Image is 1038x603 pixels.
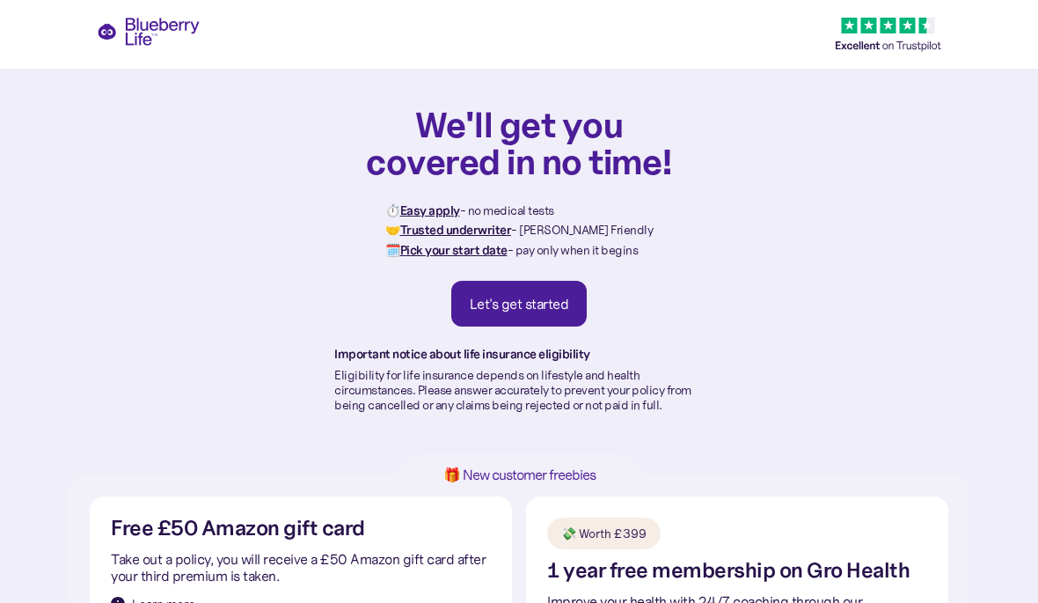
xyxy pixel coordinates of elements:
[111,518,365,540] h2: Free £50 Amazon gift card
[451,281,588,327] a: Let's get started
[400,202,460,218] strong: Easy apply
[385,201,653,260] p: ⏱️ - no medical tests 🤝 - [PERSON_NAME] Friendly 🗓️ - pay only when it begins
[415,467,623,482] h1: 🎁 New customer freebies
[365,106,673,180] h1: We'll get you covered in no time!
[400,242,508,258] strong: Pick your start date
[400,222,512,238] strong: Trusted underwriter
[470,295,569,313] div: Let's get started
[561,525,647,542] div: 💸 Worth £399
[334,346,590,362] strong: Important notice about life insurance eligibility
[334,368,704,412] p: Eligibility for life insurance depends on lifestyle and health circumstances. Please answer accur...
[111,551,491,585] p: Take out a policy, you will receive a £50 Amazon gift card after your third premium is taken.
[547,560,910,582] h2: 1 year free membership on Gro Health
